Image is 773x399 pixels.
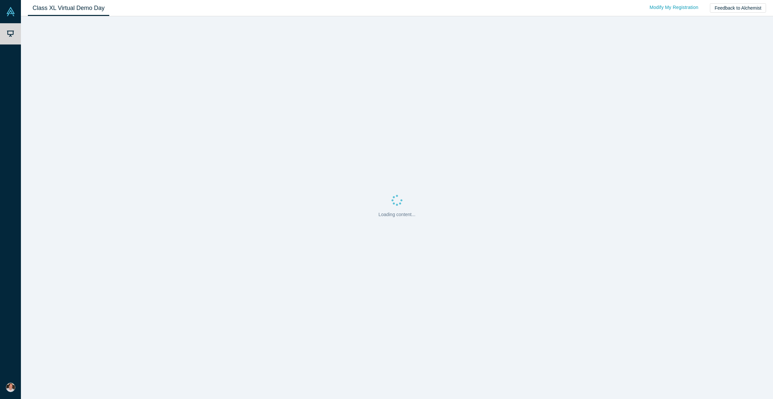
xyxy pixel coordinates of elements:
[710,3,766,13] button: Feedback to Alchemist
[643,2,705,13] a: Modify My Registration
[28,0,109,16] a: Class XL Virtual Demo Day
[6,7,15,16] img: Alchemist Vault Logo
[6,383,15,392] img: Amos Ben-Meir's Account
[379,211,415,218] p: Loading content...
